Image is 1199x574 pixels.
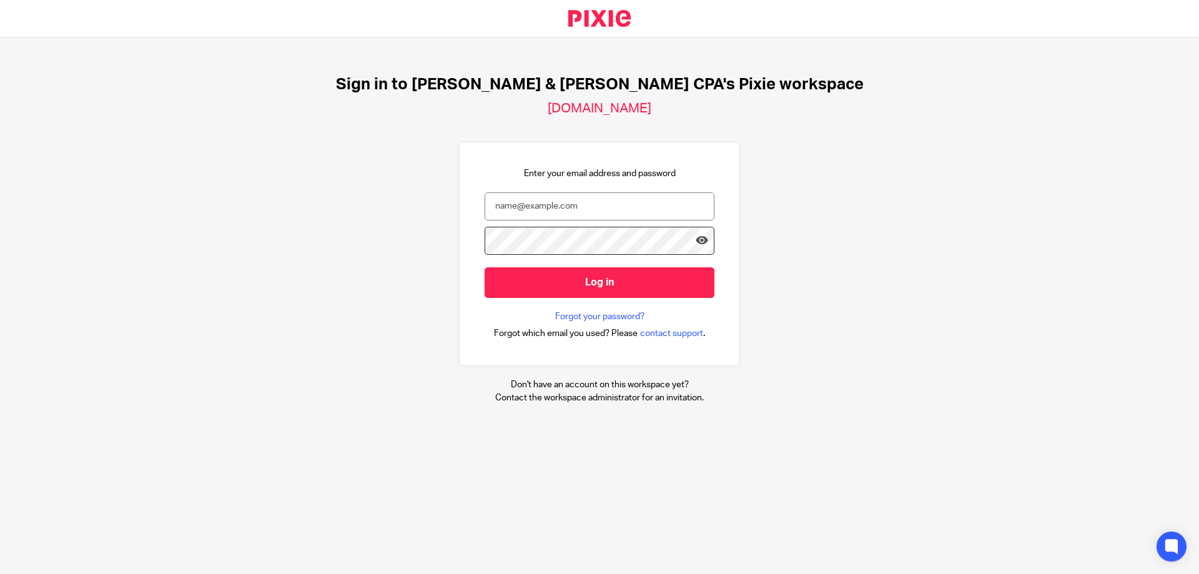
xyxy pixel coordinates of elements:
[485,192,714,220] input: name@example.com
[336,75,864,94] h1: Sign in to [PERSON_NAME] & [PERSON_NAME] CPA's Pixie workspace
[640,327,703,340] span: contact support
[485,267,714,298] input: Log in
[494,327,638,340] span: Forgot which email you used? Please
[495,392,704,404] p: Contact the workspace administrator for an invitation.
[548,101,651,117] h2: [DOMAIN_NAME]
[495,379,704,391] p: Don't have an account on this workspace yet?
[494,326,706,340] div: .
[555,310,644,323] a: Forgot your password?
[524,167,676,180] p: Enter your email address and password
